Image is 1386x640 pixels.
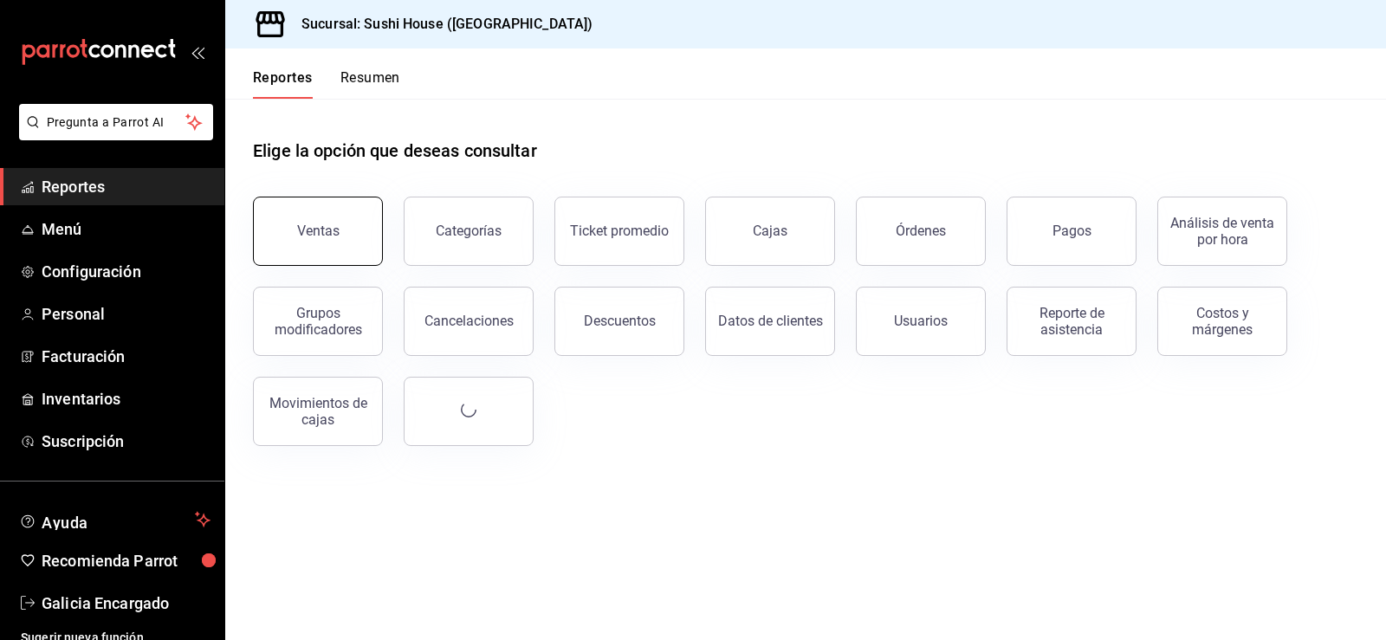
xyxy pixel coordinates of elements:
[856,287,986,356] button: Usuarios
[404,287,534,356] button: Cancelaciones
[753,221,788,242] div: Cajas
[253,377,383,446] button: Movimientos de cajas
[554,287,684,356] button: Descuentos
[264,305,372,338] div: Grupos modificadores
[705,197,835,266] a: Cajas
[264,395,372,428] div: Movimientos de cajas
[894,313,948,329] div: Usuarios
[253,138,537,164] h1: Elige la opción que deseas consultar
[42,592,210,615] span: Galicia Encargado
[42,260,210,283] span: Configuración
[436,223,502,239] div: Categorías
[47,113,186,132] span: Pregunta a Parrot AI
[42,302,210,326] span: Personal
[896,223,946,239] div: Órdenes
[12,126,213,144] a: Pregunta a Parrot AI
[705,287,835,356] button: Datos de clientes
[253,69,400,99] div: navigation tabs
[42,345,210,368] span: Facturación
[1052,223,1091,239] div: Pagos
[570,223,669,239] div: Ticket promedio
[42,387,210,411] span: Inventarios
[1018,305,1125,338] div: Reporte de asistencia
[584,313,656,329] div: Descuentos
[42,549,210,572] span: Recomienda Parrot
[1157,197,1287,266] button: Análisis de venta por hora
[856,197,986,266] button: Órdenes
[297,223,340,239] div: Ventas
[253,69,313,99] button: Reportes
[1007,197,1137,266] button: Pagos
[1157,287,1287,356] button: Costos y márgenes
[554,197,684,266] button: Ticket promedio
[42,175,210,198] span: Reportes
[42,509,188,530] span: Ayuda
[1169,215,1276,248] div: Análisis de venta por hora
[42,217,210,241] span: Menú
[424,313,514,329] div: Cancelaciones
[404,197,534,266] button: Categorías
[718,313,823,329] div: Datos de clientes
[1007,287,1137,356] button: Reporte de asistencia
[191,45,204,59] button: open_drawer_menu
[42,430,210,453] span: Suscripción
[340,69,400,99] button: Resumen
[1169,305,1276,338] div: Costos y márgenes
[19,104,213,140] button: Pregunta a Parrot AI
[253,287,383,356] button: Grupos modificadores
[253,197,383,266] button: Ventas
[288,14,593,35] h3: Sucursal: Sushi House ([GEOGRAPHIC_DATA])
